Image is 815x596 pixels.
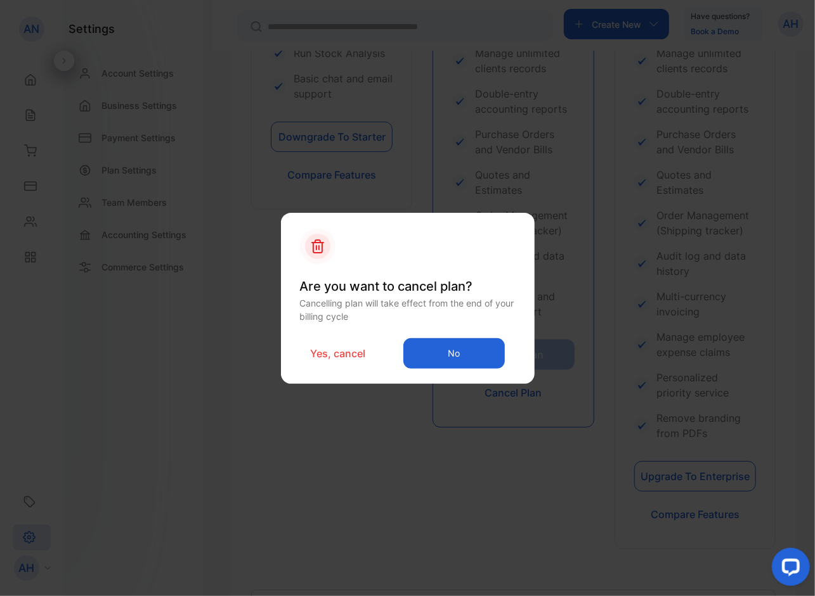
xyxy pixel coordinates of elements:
iframe: LiveChat chat widget [762,543,815,596]
p: Are you want to cancel plan? [300,277,516,296]
p: Cancelling plan will take effect from the end of your billing cycle [300,296,516,323]
button: No [403,338,505,369]
p: Yes, cancel [310,346,365,361]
